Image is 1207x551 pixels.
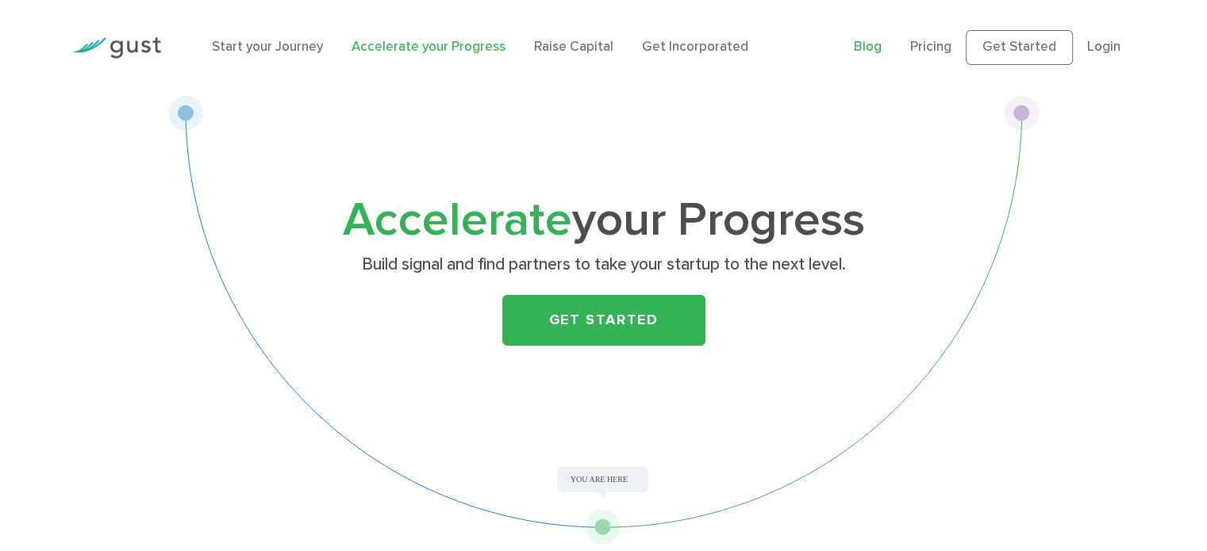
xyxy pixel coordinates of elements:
[72,37,161,59] img: Gust Logo
[290,199,917,243] h1: your Progress
[966,30,1073,65] a: Get Started
[854,39,882,55] a: Blog
[343,192,572,248] span: Accelerate
[296,254,911,276] p: Build signal and find partners to take your startup to the next level.
[1087,39,1121,55] a: Login
[642,39,748,55] a: Get Incorporated
[502,295,705,346] a: Get Started
[212,39,323,55] a: Start your Journey
[534,39,613,55] a: Raise Capital
[910,39,951,55] a: Pricing
[352,39,505,55] a: Accelerate your Progress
